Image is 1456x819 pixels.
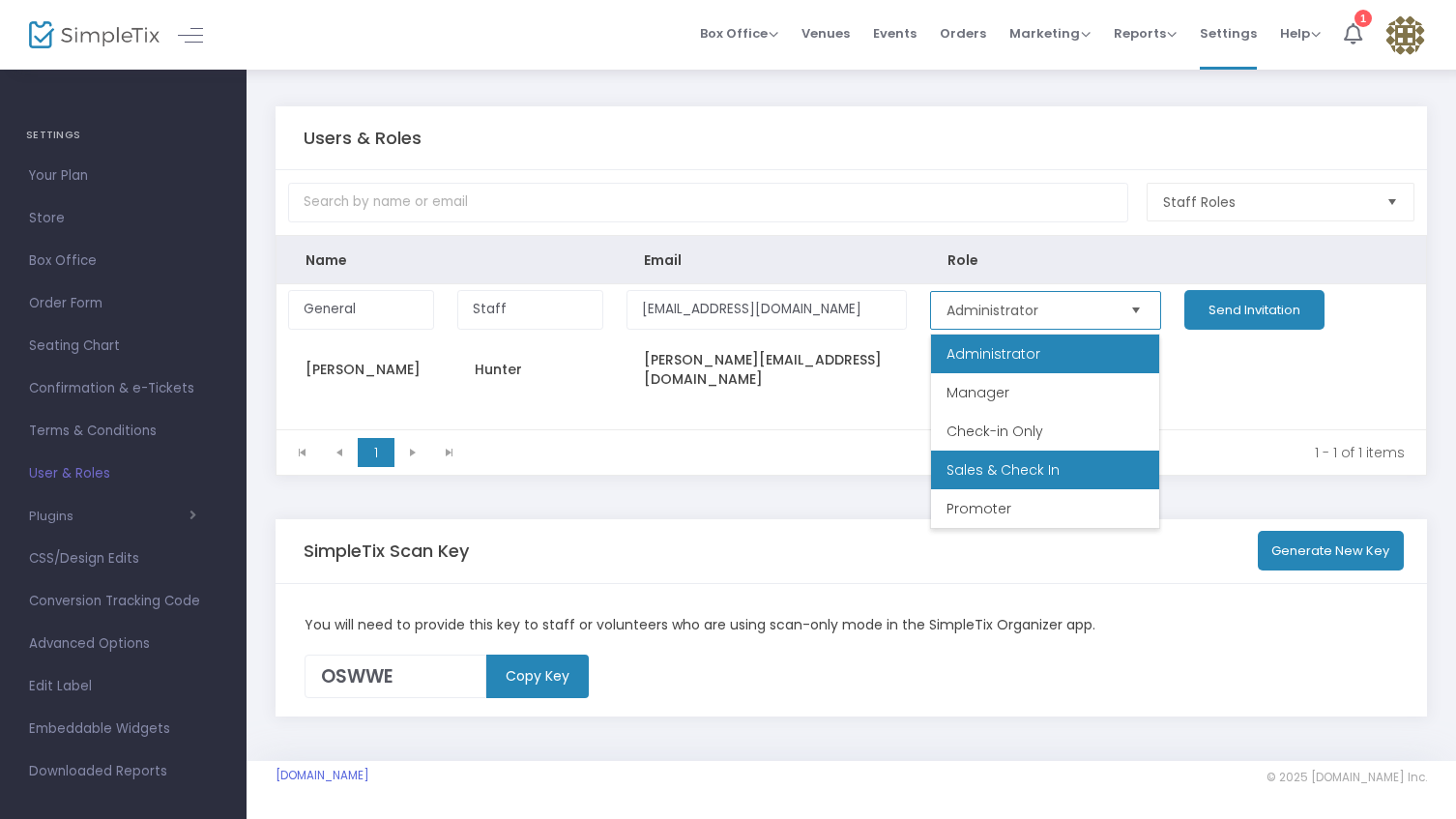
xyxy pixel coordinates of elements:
[29,376,218,401] span: Confirmation & e-Tickets
[446,336,615,403] td: Hunter
[29,546,218,571] span: CSS/Design Edits
[946,499,1011,518] span: Promoter
[615,236,919,284] th: Email
[946,422,1043,441] span: Check-in Only
[1267,770,1427,785] span: © 2025 [DOMAIN_NAME] Inc.
[1122,292,1150,329] button: Select
[918,236,1172,284] th: Role
[486,655,589,698] m-button: Copy Key
[29,759,218,784] span: Downloaded Reports
[615,336,919,403] td: [PERSON_NAME][EMAIL_ADDRESS][DOMAIN_NAME]
[481,443,1405,462] kendo-pager-info: 1 - 1 of 1 items
[29,334,218,359] span: Seating Chart
[295,615,1409,635] div: You will need to provide this key to staff or volunteers who are using scan-only mode in the Simp...
[26,116,220,155] h4: SETTINGS
[29,291,218,316] span: Order Form
[946,383,1009,402] span: Manager
[801,9,850,58] span: Venues
[1280,24,1321,43] span: Help
[1163,192,1371,212] span: Staff Roles
[29,249,218,274] span: Box Office
[288,290,434,330] input: First Name
[1114,24,1177,43] span: Reports
[304,541,469,562] h5: SimpleTix Scan Key
[1184,290,1325,330] button: Send Invitation
[1354,10,1372,27] div: 1
[940,9,986,58] span: Orders
[626,290,908,330] input: Enter a Email
[29,674,218,699] span: Edit Label
[1379,184,1406,220] button: Select
[29,717,218,742] span: Embeddable Widgets
[288,183,1128,222] input: Search by name or email
[277,236,1426,429] div: Data table
[700,24,778,43] span: Box Office
[304,128,422,149] h5: Users & Roles
[277,236,446,284] th: Name
[1258,531,1405,570] button: Generate New Key
[29,509,196,524] button: Plugins
[29,461,218,486] span: User & Roles
[1200,9,1257,58] span: Settings
[29,419,218,444] span: Terms & Conditions
[1009,24,1091,43] span: Marketing
[29,206,218,231] span: Store
[29,589,218,614] span: Conversion Tracking Code
[358,438,394,467] span: Page 1
[946,301,1113,320] span: Administrator
[946,344,1040,364] span: Administrator
[277,336,446,403] td: [PERSON_NAME]
[873,9,917,58] span: Events
[457,290,603,330] input: Last Name
[29,163,218,189] span: Your Plan
[276,768,369,783] a: [DOMAIN_NAME]
[946,460,1060,480] span: Sales & Check In
[29,631,218,657] span: Advanced Options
